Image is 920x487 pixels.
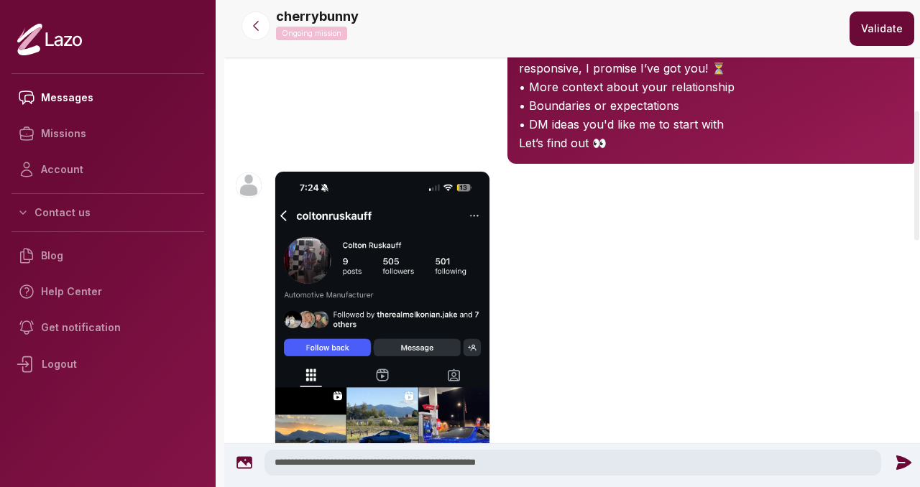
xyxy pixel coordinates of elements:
[276,6,359,27] p: cherrybunny
[276,27,347,40] p: Ongoing mission
[11,116,204,152] a: Missions
[11,238,204,274] a: Blog
[11,200,204,226] button: Contact us
[11,80,204,116] a: Messages
[519,78,903,96] p: • More context about your relationship
[519,134,903,152] p: Let’s find out 👀
[519,96,903,115] p: • Boundaries or expectations
[11,152,204,187] a: Account
[850,11,914,46] button: Validate
[11,345,204,383] div: Logout
[11,310,204,345] a: Get notification
[236,172,262,198] img: User avatar
[11,274,204,310] a: Help Center
[519,115,903,134] p: • DM ideas you'd like me to start with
